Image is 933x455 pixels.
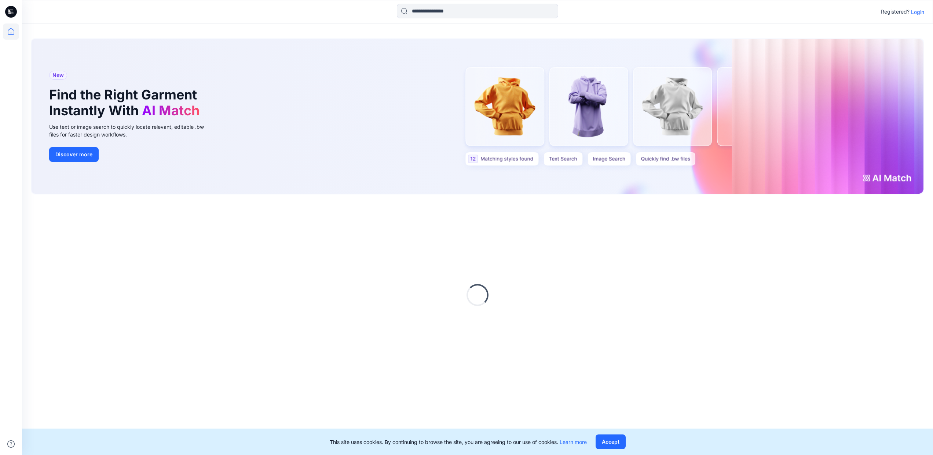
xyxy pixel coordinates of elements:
[911,8,924,16] p: Login
[49,87,203,119] h1: Find the Right Garment Instantly With
[330,438,587,446] p: This site uses cookies. By continuing to browse the site, you are agreeing to our use of cookies.
[881,7,910,16] p: Registered?
[596,434,626,449] button: Accept
[560,439,587,445] a: Learn more
[49,123,214,138] div: Use text or image search to quickly locate relevant, editable .bw files for faster design workflows.
[49,147,99,162] button: Discover more
[52,71,64,80] span: New
[142,102,200,119] span: AI Match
